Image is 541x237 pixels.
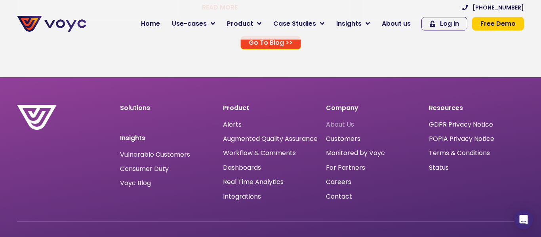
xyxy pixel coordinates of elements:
span: Free Demo [480,21,516,27]
a: Augmented Quality Assurance [223,135,318,142]
p: Product [223,105,318,111]
a: [PHONE_NUMBER] [462,5,524,10]
span: About us [382,19,411,28]
span: Product [227,19,253,28]
span: Case Studies [273,19,316,28]
a: Free Demo [472,17,524,30]
a: Home [135,16,166,32]
img: voyc-full-logo [17,16,86,32]
span: Use-cases [172,19,207,28]
span: Go To Blog >> [249,40,293,46]
a: Product [221,16,267,32]
span: Phone [105,32,125,41]
span: Log In [440,21,459,27]
span: [PHONE_NUMBER] [472,5,524,10]
a: Privacy Policy [163,165,200,173]
a: Insights [330,16,376,32]
a: About us [376,16,417,32]
a: Use-cases [166,16,221,32]
a: Log In [421,17,467,30]
p: Company [326,105,421,111]
a: Consumer Duty [120,166,169,172]
p: Resources [429,105,524,111]
span: Home [141,19,160,28]
a: Case Studies [267,16,330,32]
a: Go To Blog >> [240,36,301,49]
span: Insights [336,19,362,28]
a: Vulnerable Customers [120,152,190,158]
span: Job title [105,64,132,73]
div: Open Intercom Messenger [514,210,533,229]
a: Solutions [120,103,150,112]
p: Insights [120,135,215,141]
